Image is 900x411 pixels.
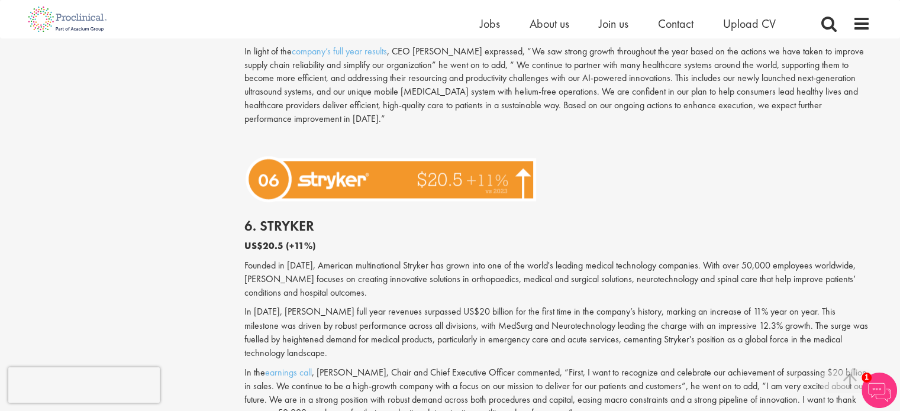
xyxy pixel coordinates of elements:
[292,45,387,57] a: company’s full year results
[723,16,776,31] a: Upload CV
[862,373,872,383] span: 1
[244,240,316,252] b: US$20.5 (+11%)
[265,365,312,378] a: earnings call
[862,373,897,408] img: Chatbot
[480,16,500,31] a: Jobs
[8,367,160,403] iframe: reCAPTCHA
[658,16,693,31] a: Contact
[244,305,870,359] p: In [DATE], [PERSON_NAME] full year revenues surpassed US$20 billion for the first time in the com...
[244,45,870,126] p: In light of the , CEO [PERSON_NAME] expressed, “We saw strong growth throughout the year based on...
[530,16,569,31] a: About us
[244,259,870,300] p: Founded in [DATE], American multinational Stryker has grown into one of the world's leading medic...
[244,218,870,234] h2: 6. Stryker
[599,16,628,31] a: Join us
